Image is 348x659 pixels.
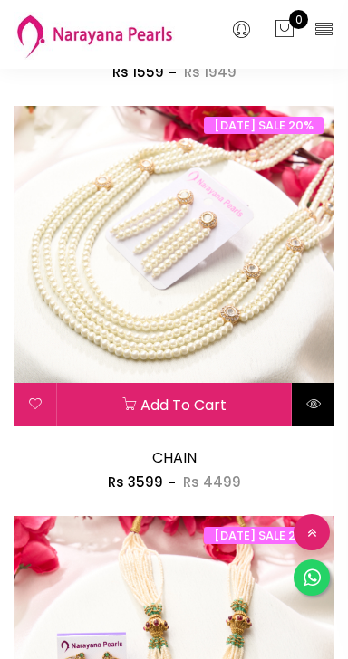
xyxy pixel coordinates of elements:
button: Add to cart [57,383,291,426]
span: [DATE] SALE 20% [204,527,324,544]
a: CHAIN [152,447,197,468]
span: Rs 3599 [108,473,163,492]
span: Rs 1949 [184,62,237,81]
button: 0 [274,18,295,42]
button: Add to wishlist [14,383,56,426]
span: Rs 1559 [112,62,164,81]
button: Quick View [292,383,334,426]
span: Rs 4499 [183,473,241,492]
span: [DATE] SALE 20% [204,117,324,134]
span: 0 [289,10,308,29]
